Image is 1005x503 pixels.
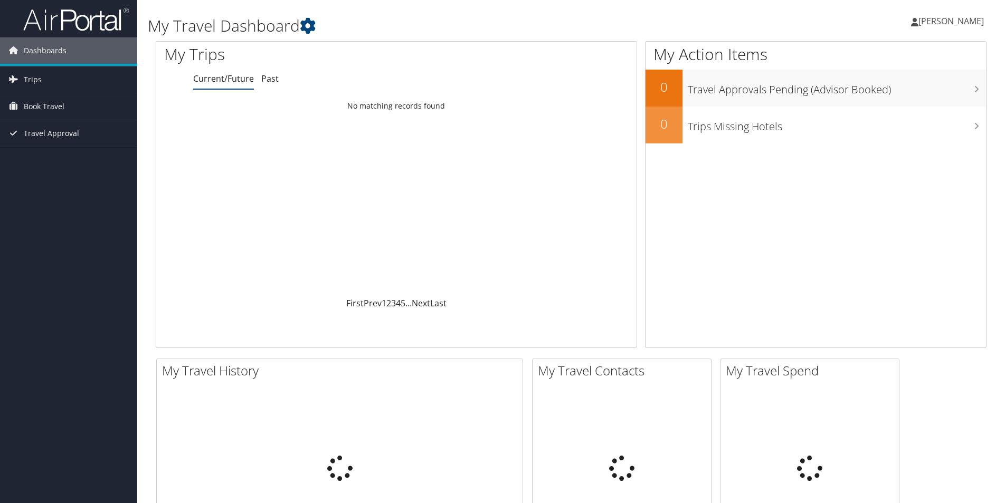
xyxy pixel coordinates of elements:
[688,77,986,97] h3: Travel Approvals Pending (Advisor Booked)
[162,362,523,380] h2: My Travel History
[726,362,899,380] h2: My Travel Spend
[24,37,67,64] span: Dashboards
[646,107,986,143] a: 0Trips Missing Hotels
[364,297,382,309] a: Prev
[918,15,984,27] span: [PERSON_NAME]
[688,114,986,134] h3: Trips Missing Hotels
[24,120,79,147] span: Travel Approval
[412,297,430,309] a: Next
[346,297,364,309] a: First
[401,297,405,309] a: 5
[193,73,254,84] a: Current/Future
[911,5,994,37] a: [PERSON_NAME]
[646,78,682,96] h2: 0
[646,43,986,65] h1: My Action Items
[24,66,42,93] span: Trips
[646,70,986,107] a: 0Travel Approvals Pending (Advisor Booked)
[396,297,401,309] a: 4
[382,297,386,309] a: 1
[391,297,396,309] a: 3
[23,7,129,32] img: airportal-logo.png
[24,93,64,120] span: Book Travel
[156,96,637,115] td: No matching records found
[646,115,682,133] h2: 0
[261,73,279,84] a: Past
[386,297,391,309] a: 2
[538,362,711,380] h2: My Travel Contacts
[148,15,712,37] h1: My Travel Dashboard
[164,43,429,65] h1: My Trips
[430,297,447,309] a: Last
[405,297,412,309] span: …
